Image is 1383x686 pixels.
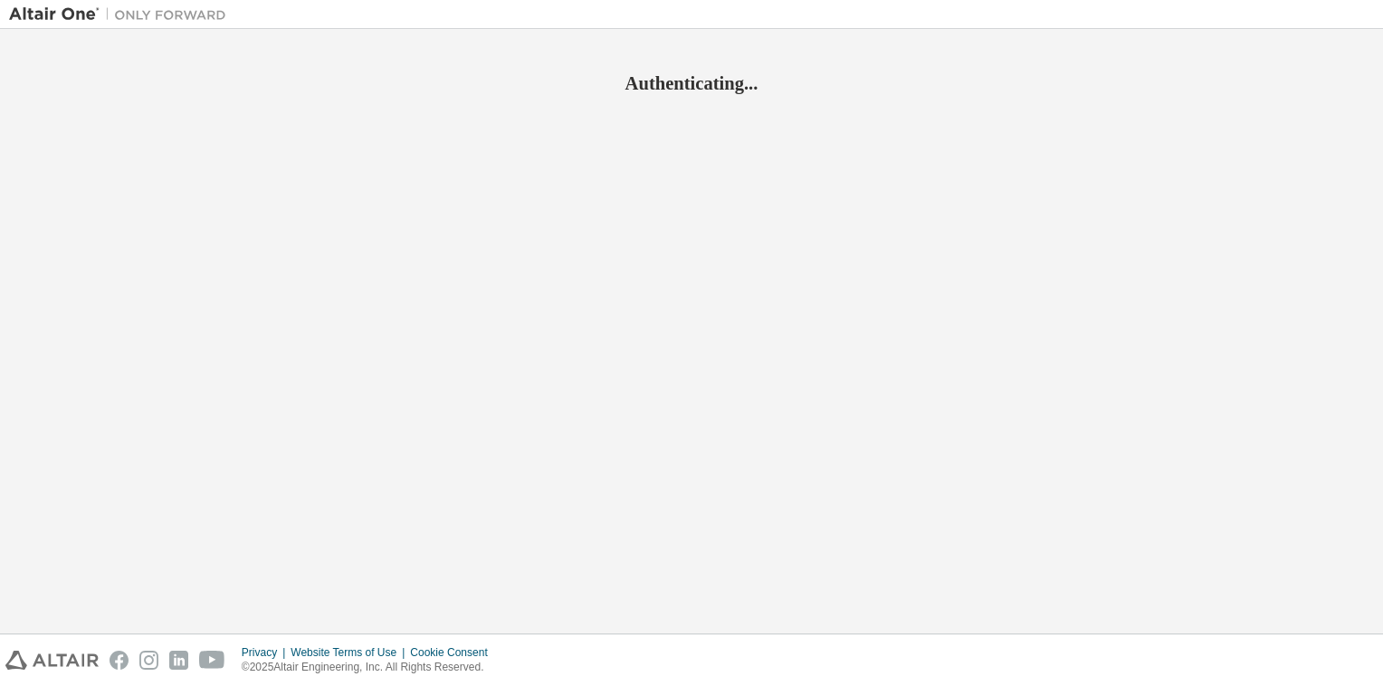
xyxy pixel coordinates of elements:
[139,651,158,670] img: instagram.svg
[199,651,225,670] img: youtube.svg
[5,651,99,670] img: altair_logo.svg
[291,645,410,660] div: Website Terms of Use
[242,660,499,675] p: © 2025 Altair Engineering, Inc. All Rights Reserved.
[9,71,1374,95] h2: Authenticating...
[410,645,498,660] div: Cookie Consent
[169,651,188,670] img: linkedin.svg
[242,645,291,660] div: Privacy
[110,651,129,670] img: facebook.svg
[9,5,235,24] img: Altair One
